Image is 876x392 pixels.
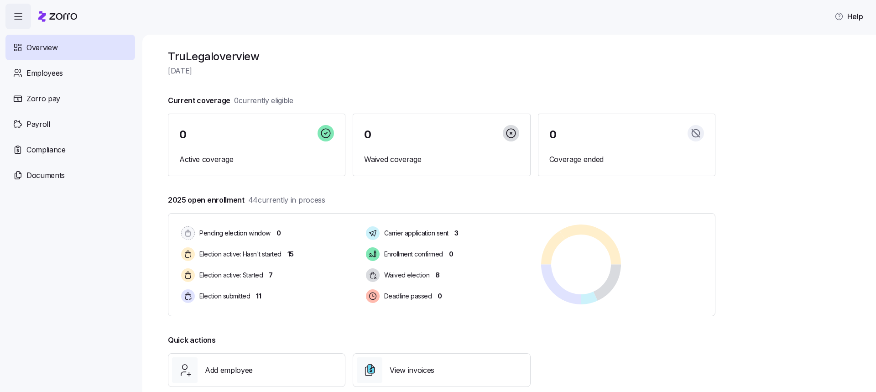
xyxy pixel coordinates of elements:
[197,271,263,280] span: Election active: Started
[205,365,253,376] span: Add employee
[5,162,135,188] a: Documents
[449,250,454,259] span: 0
[26,170,65,181] span: Documents
[234,95,293,106] span: 0 currently eligible
[381,292,432,301] span: Deadline passed
[827,7,871,26] button: Help
[26,93,60,105] span: Zorro pay
[197,229,271,238] span: Pending election window
[381,250,443,259] span: Enrollment confirmed
[197,250,282,259] span: Election active: Hasn't started
[5,35,135,60] a: Overview
[179,154,334,165] span: Active coverage
[364,129,371,140] span: 0
[26,68,63,79] span: Employees
[276,229,281,238] span: 0
[5,137,135,162] a: Compliance
[26,119,50,130] span: Payroll
[438,292,442,301] span: 0
[26,144,66,156] span: Compliance
[197,292,250,301] span: Election submitted
[168,335,216,346] span: Quick actions
[168,49,715,63] h1: TruLegal overview
[390,365,434,376] span: View invoices
[381,271,430,280] span: Waived election
[168,95,293,106] span: Current coverage
[168,194,325,206] span: 2025 open enrollment
[5,86,135,111] a: Zorro pay
[248,194,325,206] span: 44 currently in process
[287,250,294,259] span: 15
[269,271,273,280] span: 7
[435,271,440,280] span: 8
[26,42,57,53] span: Overview
[549,129,557,140] span: 0
[364,154,519,165] span: Waived coverage
[454,229,459,238] span: 3
[549,154,704,165] span: Coverage ended
[381,229,448,238] span: Carrier application sent
[179,129,187,140] span: 0
[834,11,863,22] span: Help
[5,60,135,86] a: Employees
[168,65,715,77] span: [DATE]
[256,292,261,301] span: 11
[5,111,135,137] a: Payroll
